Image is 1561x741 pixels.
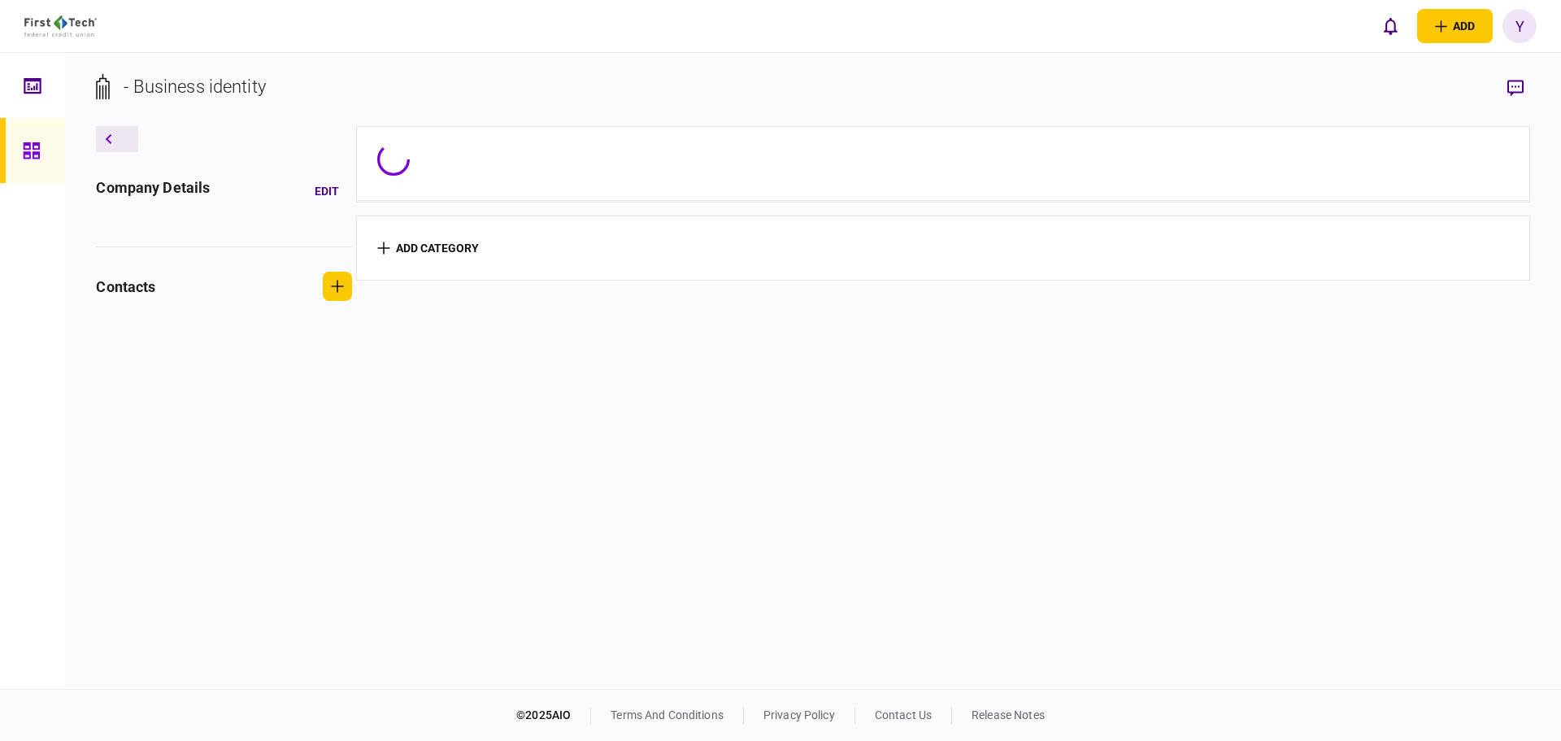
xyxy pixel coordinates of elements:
[1502,9,1537,43] button: Y
[124,73,266,100] div: - Business identity
[96,276,155,298] div: contacts
[875,708,932,721] a: contact us
[377,242,479,255] button: add category
[972,708,1045,721] a: release notes
[96,177,210,206] div: company details
[1417,9,1493,43] button: open adding identity options
[1373,9,1407,43] button: open notifications list
[302,177,352,206] button: Edit
[611,708,724,721] a: terms and conditions
[516,707,591,724] div: © 2025 AIO
[763,708,835,721] a: privacy policy
[24,15,97,37] img: client company logo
